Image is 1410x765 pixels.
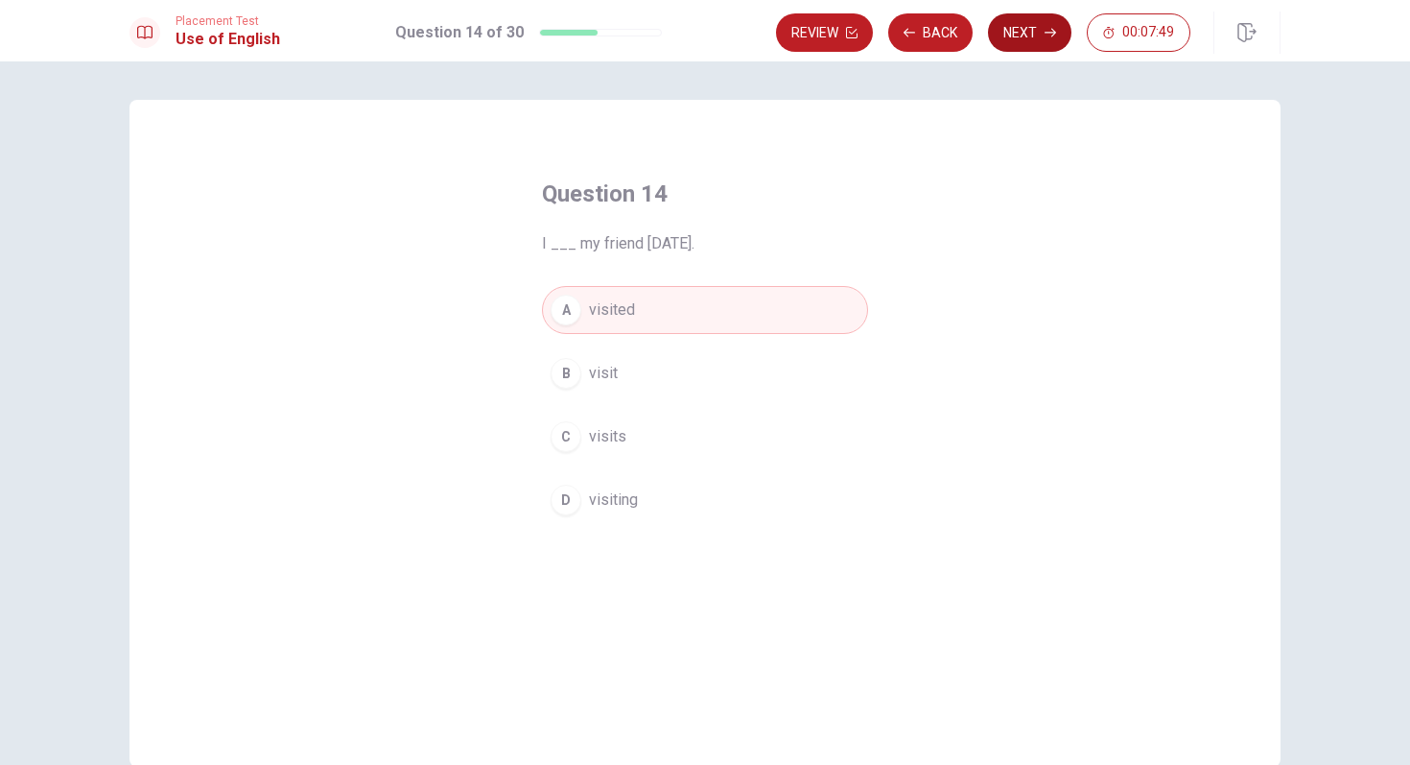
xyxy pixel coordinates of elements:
[542,413,868,461] button: Cvisits
[776,13,873,52] button: Review
[176,14,280,28] span: Placement Test
[1122,25,1174,40] span: 00:07:49
[542,349,868,397] button: Bvisit
[589,299,635,322] span: visited
[395,21,524,44] h1: Question 14 of 30
[589,425,626,448] span: visits
[589,362,618,385] span: visit
[589,489,638,512] span: visiting
[888,13,973,52] button: Back
[551,485,581,515] div: D
[542,286,868,334] button: Avisited
[988,13,1071,52] button: Next
[1087,13,1190,52] button: 00:07:49
[176,28,280,51] h1: Use of English
[542,232,868,255] span: I ___ my friend [DATE].
[542,476,868,524] button: Dvisiting
[542,179,868,209] h4: Question 14
[551,295,581,325] div: A
[551,358,581,389] div: B
[551,421,581,452] div: C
